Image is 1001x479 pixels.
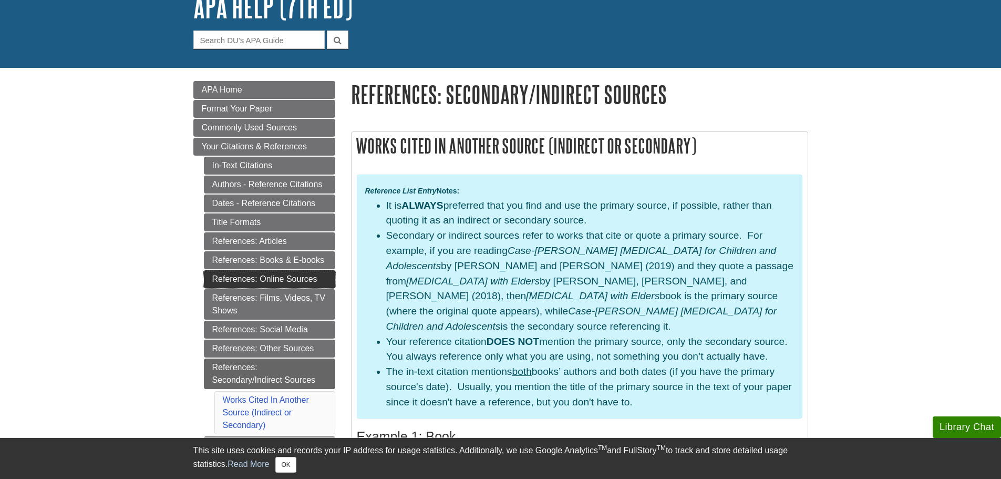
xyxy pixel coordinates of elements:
a: References: Social Media [204,321,335,339]
a: Commonly Used Sources [193,119,335,137]
a: In-Text Citations [204,157,335,175]
a: References: Online Sources [204,270,335,288]
button: Library Chat [933,416,1001,438]
a: Title Formats [204,213,335,231]
li: Your reference citation mention the primary source, only the secondary source. You always referen... [386,334,794,365]
span: Format Your Paper [202,104,272,113]
li: The in-text citation mentions books’ authors and both dates (if you have the primary source's dat... [386,364,794,410]
strong: ALWAYS [401,200,443,211]
em: Case-[PERSON_NAME] [MEDICAL_DATA] for Children and Adolescents [386,305,777,332]
a: References: Articles [204,232,335,250]
h3: Example 1: Book [357,429,802,444]
h2: Works Cited In Another Source (Indirect or Secondary) [352,132,808,160]
a: Authors - Reference Citations [204,176,335,193]
em: Case-[PERSON_NAME] [MEDICAL_DATA] for Children and Adolescents [386,245,777,271]
sup: TM [598,444,607,452]
h1: References: Secondary/Indirect Sources [351,81,808,108]
sup: TM [657,444,666,452]
button: Close [275,457,296,473]
a: APA Home [193,81,335,99]
a: References: Books & E-books [204,251,335,269]
a: Works Cited In Another Source (Indirect or Secondary) [223,395,309,430]
em: Reference List Entry [365,187,437,195]
a: Dates - Reference Citations [204,195,335,212]
a: References: Secondary/Indirect Sources [204,359,335,389]
a: Your Citations & References [193,138,335,156]
a: Reference List - Video Tutorials [204,436,335,467]
a: References: Films, Videos, TV Shows [204,289,335,320]
span: APA Home [202,85,242,94]
li: Secondary or indirect sources refer to works that cite or quote a primary source. For example, if... [386,228,794,334]
strong: Notes: [365,187,460,195]
span: Your Citations & References [202,142,307,151]
li: It is preferred that you find and use the primary source, if possible, rather than quoting it as ... [386,198,794,229]
a: Format Your Paper [193,100,335,118]
u: both [512,366,531,377]
em: [MEDICAL_DATA] with Elders [526,290,659,301]
a: References: Other Sources [204,340,335,358]
em: [MEDICAL_DATA] with Elders [406,276,540,287]
div: This site uses cookies and records your IP address for usage statistics. Additionally, we use Goo... [193,444,808,473]
strong: DOES NOT [487,336,539,347]
a: Read More [228,460,269,468]
input: Search DU's APA Guide [193,30,325,49]
span: Commonly Used Sources [202,123,297,132]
